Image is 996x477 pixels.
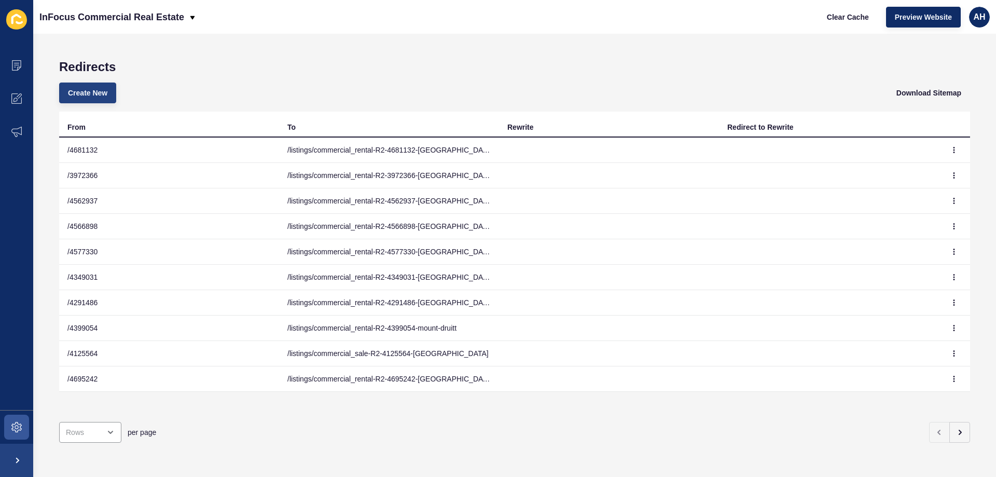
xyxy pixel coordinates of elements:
[67,122,86,132] div: From
[279,290,499,316] td: /listings/commercial_rental-R2-4291486-[GEOGRAPHIC_DATA]
[68,88,107,98] span: Create New
[59,239,279,265] td: /4577330
[279,138,499,163] td: /listings/commercial_rental-R2-4681132-[GEOGRAPHIC_DATA]
[59,188,279,214] td: /4562937
[895,12,952,22] span: Preview Website
[279,163,499,188] td: /listings/commercial_rental-R2-3972366-[GEOGRAPHIC_DATA]
[727,122,794,132] div: Redirect to Rewrite
[973,12,985,22] span: AH
[59,265,279,290] td: /4349031
[888,83,970,103] button: Download Sitemap
[827,12,869,22] span: Clear Cache
[886,7,961,28] button: Preview Website
[279,366,499,392] td: /listings/commercial_rental-R2-4695242-[GEOGRAPHIC_DATA]
[279,316,499,341] td: /listings/commercial_rental-R2-4399054-mount-druitt
[59,163,279,188] td: /3972366
[507,122,534,132] div: Rewrite
[818,7,878,28] button: Clear Cache
[39,4,184,30] p: InFocus Commercial Real Estate
[59,83,116,103] button: Create New
[59,422,121,443] div: open menu
[59,138,279,163] td: /4681132
[59,290,279,316] td: /4291486
[59,214,279,239] td: /4566898
[287,122,296,132] div: To
[896,88,961,98] span: Download Sitemap
[279,341,499,366] td: /listings/commercial_sale-R2-4125564-[GEOGRAPHIC_DATA]
[128,427,156,438] span: per page
[59,366,279,392] td: /4695242
[59,60,970,74] h1: Redirects
[279,188,499,214] td: /listings/commercial_rental-R2-4562937-[GEOGRAPHIC_DATA]
[279,239,499,265] td: /listings/commercial_rental-R2-4577330-[GEOGRAPHIC_DATA]
[279,265,499,290] td: /listings/commercial_rental-R2-4349031-[GEOGRAPHIC_DATA]
[59,316,279,341] td: /4399054
[59,341,279,366] td: /4125564
[279,214,499,239] td: /listings/commercial_rental-R2-4566898-[GEOGRAPHIC_DATA]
